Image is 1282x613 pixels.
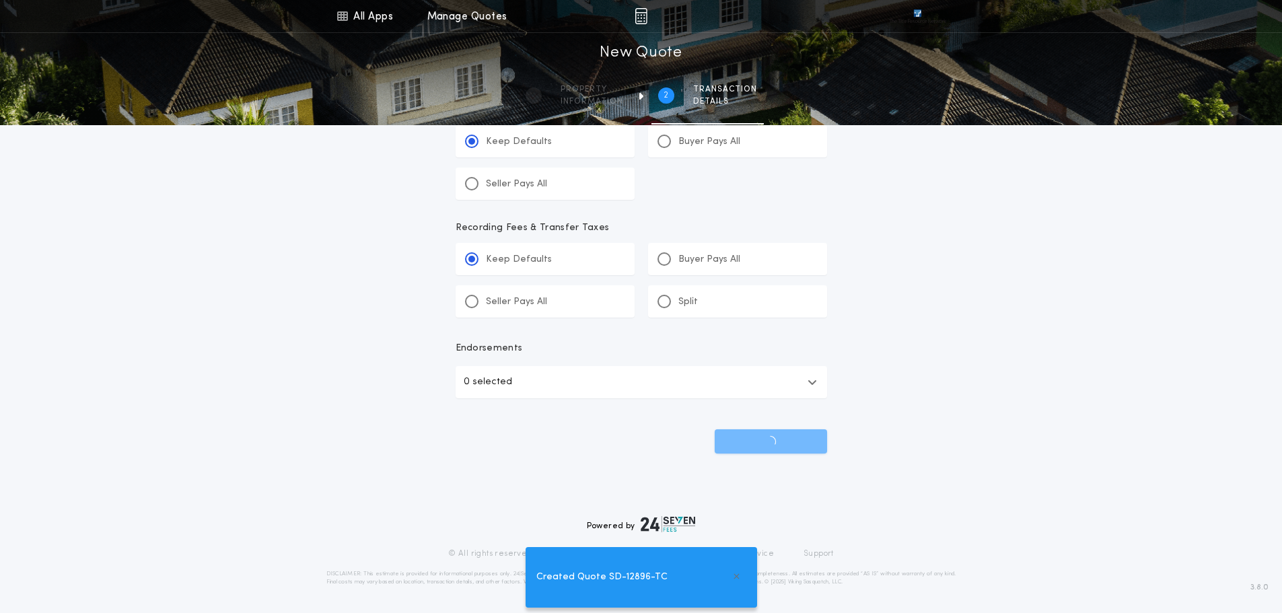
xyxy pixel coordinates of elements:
p: Endorsements [456,342,827,355]
p: Buyer Pays All [678,253,740,266]
span: details [693,96,757,107]
h2: 2 [664,90,668,101]
img: vs-icon [889,9,946,23]
span: Created Quote SD-12896-TC [536,570,668,585]
div: Powered by [587,516,696,532]
span: Transaction [693,84,757,95]
img: img [635,8,647,24]
p: Recording Fees & Transfer Taxes [456,221,827,235]
p: Seller Pays All [486,178,547,191]
img: logo [641,516,696,532]
button: 0 selected [456,366,827,398]
p: Buyer Pays All [678,135,740,149]
p: Keep Defaults [486,135,552,149]
h1: New Quote [600,42,682,64]
p: Keep Defaults [486,253,552,266]
span: information [561,96,623,107]
p: Seller Pays All [486,295,547,309]
span: Property [561,84,623,95]
p: 0 selected [464,374,512,390]
p: Split [678,295,698,309]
